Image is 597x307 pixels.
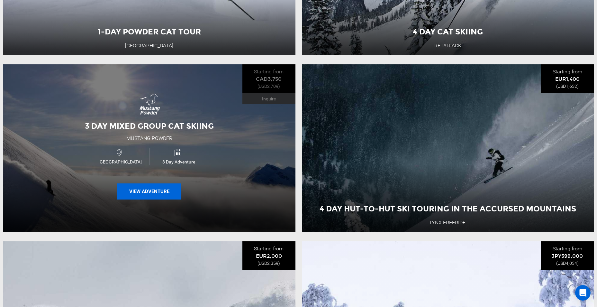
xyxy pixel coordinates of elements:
[575,285,591,301] div: Open Intercom Messenger
[149,159,208,165] span: 3 Day Adventure
[85,121,214,131] span: 3 Day Mixed Group Cat Skiing
[91,159,149,165] span: [GEOGRAPHIC_DATA]
[135,92,164,117] img: images
[126,135,172,142] div: Mustang Powder
[117,183,181,200] button: View Adventure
